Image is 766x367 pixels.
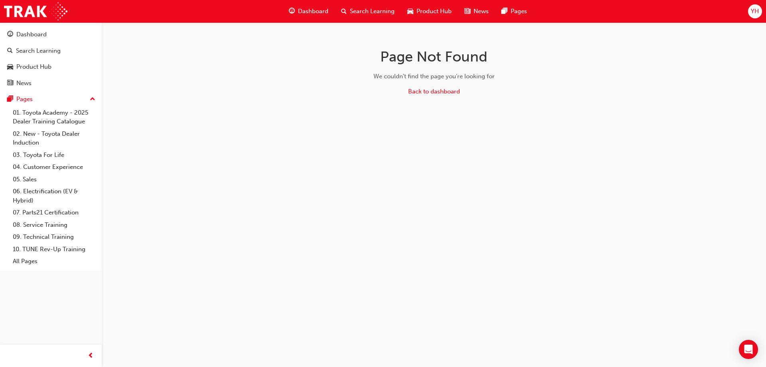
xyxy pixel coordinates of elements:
[341,6,347,16] span: search-icon
[748,4,762,18] button: YH
[10,149,99,161] a: 03. Toyota For Life
[7,80,13,87] span: news-icon
[10,231,99,243] a: 09. Technical Training
[7,31,13,38] span: guage-icon
[3,92,99,107] button: Pages
[10,161,99,173] a: 04. Customer Experience
[501,6,507,16] span: pages-icon
[10,107,99,128] a: 01. Toyota Academy - 2025 Dealer Training Catalogue
[511,7,527,16] span: Pages
[3,44,99,58] a: Search Learning
[10,173,99,186] a: 05. Sales
[7,96,13,103] span: pages-icon
[16,79,32,88] div: News
[16,30,47,39] div: Dashboard
[335,3,401,20] a: search-iconSearch Learning
[739,340,758,359] div: Open Intercom Messenger
[282,3,335,20] a: guage-iconDashboard
[10,243,99,256] a: 10. TUNE Rev-Up Training
[10,128,99,149] a: 02. New - Toyota Dealer Induction
[16,95,33,104] div: Pages
[289,6,295,16] span: guage-icon
[90,94,95,105] span: up-icon
[4,2,67,20] img: Trak
[308,48,561,65] h1: Page Not Found
[3,60,99,74] a: Product Hub
[10,255,99,268] a: All Pages
[88,351,94,361] span: prev-icon
[16,46,61,56] div: Search Learning
[458,3,495,20] a: news-iconNews
[16,62,51,71] div: Product Hub
[408,88,460,95] a: Back to dashboard
[3,26,99,92] button: DashboardSearch LearningProduct HubNews
[474,7,489,16] span: News
[417,7,452,16] span: Product Hub
[7,63,13,71] span: car-icon
[407,6,413,16] span: car-icon
[3,76,99,91] a: News
[751,7,759,16] span: YH
[308,72,561,81] div: We couldn't find the page you're looking for
[350,7,395,16] span: Search Learning
[298,7,328,16] span: Dashboard
[495,3,533,20] a: pages-iconPages
[464,6,470,16] span: news-icon
[401,3,458,20] a: car-iconProduct Hub
[10,219,99,231] a: 08. Service Training
[3,27,99,42] a: Dashboard
[10,206,99,219] a: 07. Parts21 Certification
[7,48,13,55] span: search-icon
[10,185,99,206] a: 06. Electrification (EV & Hybrid)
